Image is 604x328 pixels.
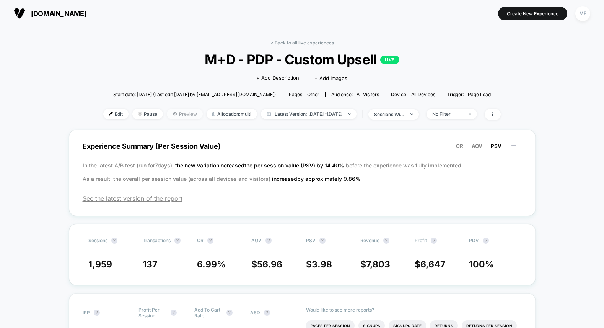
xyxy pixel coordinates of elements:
[175,162,346,169] span: the new variation increased the per session value (PSV) by 14.40 %
[360,109,368,120] span: |
[251,259,282,270] span: $
[194,307,223,318] span: Add To Cart Rate
[447,92,491,97] div: Trigger:
[88,259,112,270] span: 1,959
[431,238,437,244] button: ?
[491,143,501,149] span: PSV
[469,113,471,115] img: end
[143,238,171,243] span: Transactions
[306,307,522,313] p: Would like to see more reports?
[319,238,326,244] button: ?
[357,92,379,97] span: All Visitors
[360,259,390,270] span: $
[374,112,405,117] div: sessions with impression
[197,259,226,270] span: 6.99 %
[411,92,435,97] span: all devices
[167,109,203,119] span: Preview
[83,195,522,202] span: See the latest version of the report
[88,238,107,243] span: Sessions
[103,109,129,119] span: Edit
[314,75,347,81] span: + Add Images
[456,143,463,149] span: CR
[250,310,260,315] span: ASD
[207,238,213,244] button: ?
[197,238,204,243] span: CR
[251,238,262,243] span: AOV
[31,10,86,18] span: [DOMAIN_NAME]
[469,238,479,243] span: PDV
[270,40,334,46] a: < Back to all live experiences
[267,112,271,116] img: calendar
[306,259,332,270] span: $
[265,238,272,244] button: ?
[306,238,316,243] span: PSV
[123,51,481,67] span: M+D - PDP - Custom Upsell
[575,6,590,21] div: ME
[109,112,113,116] img: edit
[420,259,445,270] span: 6,647
[264,310,270,316] button: ?
[143,259,157,270] span: 137
[111,238,117,244] button: ?
[498,7,567,20] button: Create New Experience
[113,92,276,97] span: Start date: [DATE] (Last edit [DATE] by [EMAIL_ADDRESS][DOMAIN_NAME])
[207,109,257,119] span: Allocation: multi
[14,8,25,19] img: Visually logo
[307,92,319,97] span: other
[483,238,489,244] button: ?
[226,310,233,316] button: ?
[415,238,427,243] span: Profit
[472,143,482,149] span: AOV
[573,6,593,21] button: ME
[174,238,181,244] button: ?
[257,259,282,270] span: 56.96
[272,175,361,182] span: increased by approximately 9.86 %
[138,112,142,116] img: end
[366,259,390,270] span: 7,803
[415,259,445,270] span: $
[454,143,466,149] button: CR
[94,310,100,316] button: ?
[83,138,522,155] span: Experience Summary (Per Session Value)
[432,111,463,117] div: No Filter
[289,92,319,97] div: Pages:
[360,238,379,243] span: Revenue
[256,74,299,82] span: + Add Description
[171,310,177,316] button: ?
[348,113,351,115] img: end
[383,238,389,244] button: ?
[380,56,399,64] p: LIVE
[331,92,379,97] div: Audience:
[138,307,167,318] span: Profit Per Session
[261,109,357,119] span: Latest Version: [DATE] - [DATE]
[11,7,89,20] button: [DOMAIN_NAME]
[469,259,494,270] span: 100 %
[488,143,504,149] button: PSV
[410,113,413,115] img: end
[212,112,215,116] img: rebalance
[83,310,90,315] span: IPP
[132,109,163,119] span: Pause
[469,143,485,149] button: AOV
[468,92,491,97] span: Page Load
[83,159,522,185] p: In the latest A/B test (run for 7 days), before the experience was fully implemented. As a result...
[385,92,441,97] span: Device:
[312,259,332,270] span: 3.98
